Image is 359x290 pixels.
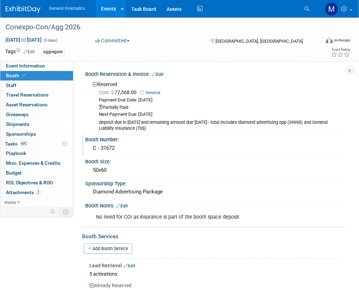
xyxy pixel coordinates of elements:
[3,21,316,34] div: Conexpo-Con/Agg 2026
[41,48,65,56] div: aggregate
[0,71,73,80] a: Booth
[82,233,345,240] div: Booth Services
[99,97,340,104] div: Payment Due Date: [DATE]
[0,168,73,178] a: Budget
[99,90,139,95] span: 77,568.00
[0,178,73,188] a: ROI, Objectives & ROO
[20,37,27,43] span: to
[47,207,59,216] td: Personalize Event Tab Strip
[6,112,29,117] span: Giveaways
[5,141,29,147] span: Tasks
[49,6,85,11] span: General Kinematics
[89,262,340,269] div: Lead Retrieval
[85,178,345,187] div: Sponsorship Type:
[89,269,340,278] div: 5 activations
[140,90,164,95] a: Invoice
[0,129,73,139] a: Sponsorships
[0,90,73,100] a: Travel Reservations
[5,48,35,56] td: Tags
[99,104,340,111] div: Partially Paid
[0,198,73,207] a: more
[0,158,73,168] a: Misc. Expenses & Credits
[90,165,340,176] div: 50x60
[6,6,41,13] img: ExhibitDay
[6,180,53,185] span: ROI, Objectives & ROO
[90,143,340,154] div: C - 31672
[99,120,340,132] div: deposit due in [DATE] and remaining amount due [DATE] - total includes diamond advertising opp (3...
[93,37,132,44] button: Committed
[0,110,73,119] a: Giveaways
[59,207,73,216] td: Toggle Event Tabs
[6,83,16,88] span: Staff
[43,38,58,43] span: (5 days)
[0,149,73,158] a: Playbook
[6,190,41,195] span: Attachments
[116,204,128,208] a: Edit
[85,200,345,210] div: Booth Notes:
[6,170,22,176] span: Budget
[23,49,35,54] a: Edit
[6,73,27,78] span: Booth
[36,190,41,195] span: 2
[0,120,73,129] a: Shipments
[0,81,73,90] a: Staff
[0,188,73,197] a: Attachments2
[0,61,73,71] a: Event Information
[6,131,36,137] span: Sponsorships
[85,156,345,165] div: Booth Size:
[84,243,132,254] a: Add Booth Service
[6,63,45,69] span: Event Information
[331,48,350,51] div: Event Rating
[6,160,60,166] span: Misc. Expenses & Credits
[19,141,29,146] span: 60%
[0,100,73,109] a: Asset Reservations
[90,79,340,132] div: Reserved
[85,69,345,78] div: Booth Reservation & Invoice:
[90,186,340,197] div: Diamond Advertising Package
[6,92,49,98] span: Travel Reservations
[5,37,42,43] span: [DATE] [DATE]
[6,121,29,127] span: Shipments
[5,199,16,205] span: more
[124,263,135,268] a: Edit
[99,90,115,95] span: Cost: $
[152,72,163,77] a: Edit
[85,134,345,143] div: Booth Number:
[297,36,350,47] div: Event Format
[99,111,340,118] div: Next Payment Due: [DATE]
[6,150,26,156] span: Playbook
[334,38,350,43] div: In-Person
[22,73,26,77] i: Booth reservation complete
[91,210,291,224] div: No need for COI as insurance is part of the booth space deposit
[326,37,333,43] img: Format-Inperson.png
[325,2,338,16] img: Matthew Mangoni
[0,139,73,149] a: Tasks60%
[6,102,47,107] span: Asset Reservations
[215,38,303,44] span: [GEOGRAPHIC_DATA], [GEOGRAPHIC_DATA]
